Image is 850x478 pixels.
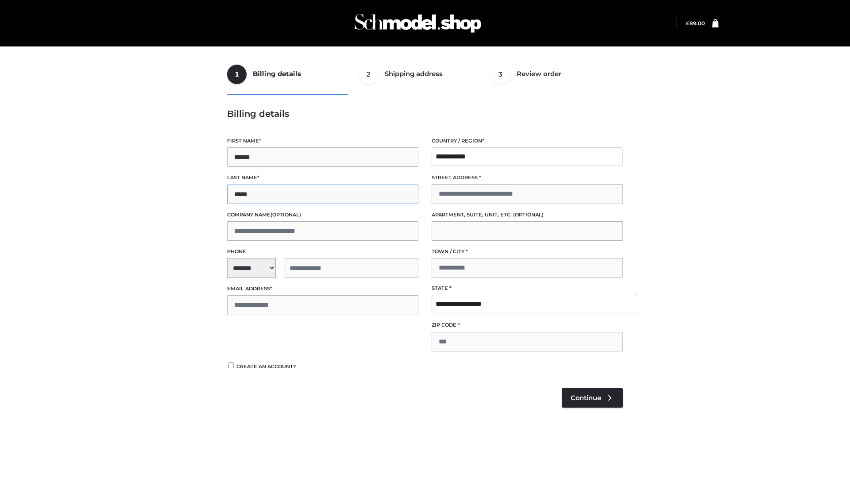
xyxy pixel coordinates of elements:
span: Create an account? [236,363,296,370]
img: Schmodel Admin 964 [352,6,484,41]
bdi: 89.00 [686,20,705,27]
label: Phone [227,247,418,256]
span: Continue [571,394,601,402]
span: (optional) [270,212,301,218]
label: Country / Region [432,137,623,145]
label: State [432,284,623,293]
label: Company name [227,211,418,219]
a: £89.00 [686,20,705,27]
input: Create an account? [227,362,235,368]
label: Email address [227,285,418,293]
h3: Billing details [227,108,623,119]
label: First name [227,137,418,145]
label: Apartment, suite, unit, etc. [432,211,623,219]
span: £ [686,20,689,27]
a: Continue [562,388,623,408]
label: Street address [432,173,623,182]
span: (optional) [513,212,544,218]
label: Town / City [432,247,623,256]
label: Last name [227,173,418,182]
label: ZIP Code [432,321,623,329]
